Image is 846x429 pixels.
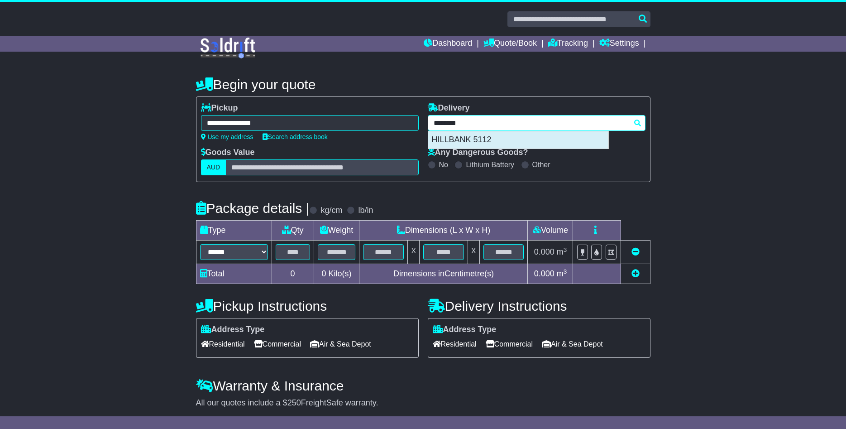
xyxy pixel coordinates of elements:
[287,398,301,407] span: 250
[433,325,497,335] label: Address Type
[272,264,314,284] td: 0
[528,221,573,241] td: Volume
[466,160,514,169] label: Lithium Battery
[599,36,639,52] a: Settings
[196,299,419,313] h4: Pickup Instructions
[201,337,245,351] span: Residential
[359,264,528,284] td: Dimensions in Centimetre(s)
[196,264,272,284] td: Total
[557,247,567,256] span: m
[358,206,373,216] label: lb/in
[272,221,314,241] td: Qty
[631,247,640,256] a: Remove this item
[557,269,567,278] span: m
[201,325,265,335] label: Address Type
[439,160,448,169] label: No
[486,337,533,351] span: Commercial
[428,131,608,149] div: HILLBANK 5112
[408,241,420,264] td: x
[254,337,301,351] span: Commercial
[428,148,528,158] label: Any Dangerous Goods?
[321,269,326,278] span: 0
[483,36,537,52] a: Quote/Book
[263,133,328,140] a: Search address book
[359,221,528,241] td: Dimensions (L x W x H)
[201,159,226,175] label: AUD
[314,264,359,284] td: Kilo(s)
[542,337,603,351] span: Air & Sea Depot
[428,299,650,313] h4: Delivery Instructions
[196,221,272,241] td: Type
[534,269,554,278] span: 0.000
[201,103,238,113] label: Pickup
[532,160,550,169] label: Other
[433,337,477,351] span: Residential
[201,133,253,140] a: Use my address
[631,269,640,278] a: Add new item
[314,221,359,241] td: Weight
[424,36,472,52] a: Dashboard
[196,398,650,408] div: All our quotes include a $ FreightSafe warranty.
[564,246,567,253] sup: 3
[428,103,470,113] label: Delivery
[534,247,554,256] span: 0.000
[310,337,371,351] span: Air & Sea Depot
[320,206,342,216] label: kg/cm
[468,241,479,264] td: x
[196,378,650,393] h4: Warranty & Insurance
[564,268,567,275] sup: 3
[196,77,650,92] h4: Begin your quote
[196,201,310,216] h4: Package details |
[548,36,588,52] a: Tracking
[428,115,645,131] typeahead: Please provide city
[201,148,255,158] label: Goods Value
